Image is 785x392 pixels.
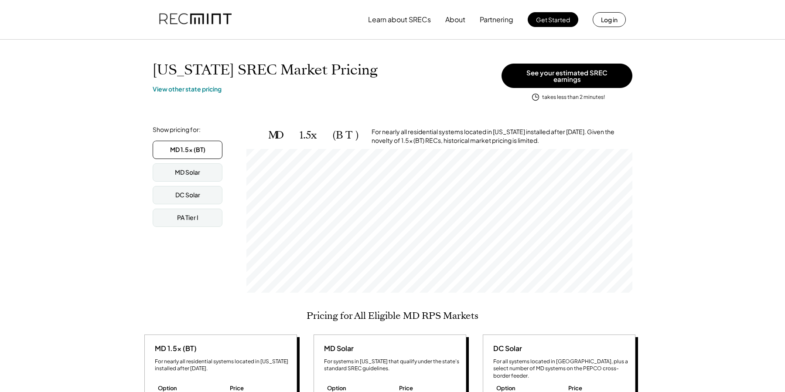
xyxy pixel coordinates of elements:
[175,191,200,199] div: DC Solar
[268,129,358,142] h2: MD 1.5x (BT)
[528,12,578,27] button: Get Started
[307,310,478,321] h2: Pricing for All Eligible MD RPS Markets
[153,85,222,94] a: View other state pricing
[542,94,605,101] div: takes less than 2 minutes!
[321,344,354,353] div: MD Solar
[175,168,200,177] div: MD Solar
[158,384,177,392] div: Option
[493,358,628,380] div: For all systems located in [GEOGRAPHIC_DATA], plus a select number of MD systems on the PEPCO cro...
[568,384,582,392] div: Price
[155,358,290,373] div: For nearly all residential systems located in [US_STATE] installed after [DATE].
[496,384,515,392] div: Option
[445,11,465,28] button: About
[502,64,632,88] button: See your estimated SREC earnings
[372,128,632,145] div: For nearly all residential systems located in [US_STATE] installed after [DATE]. Given the novelt...
[368,11,431,28] button: Learn about SRECs
[480,11,513,28] button: Partnering
[230,384,244,392] div: Price
[490,344,522,353] div: DC Solar
[399,384,413,392] div: Price
[153,61,378,78] h1: [US_STATE] SREC Market Pricing
[153,125,201,134] div: Show pricing for:
[151,344,197,353] div: MD 1.5x (BT)
[170,145,205,154] div: MD 1.5x (BT)
[593,12,626,27] button: Log in
[177,213,198,222] div: PA Tier I
[159,5,232,34] img: recmint-logotype%403x.png
[327,384,346,392] div: Option
[324,358,459,373] div: For systems in [US_STATE] that qualify under the state's standard SREC guidelines.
